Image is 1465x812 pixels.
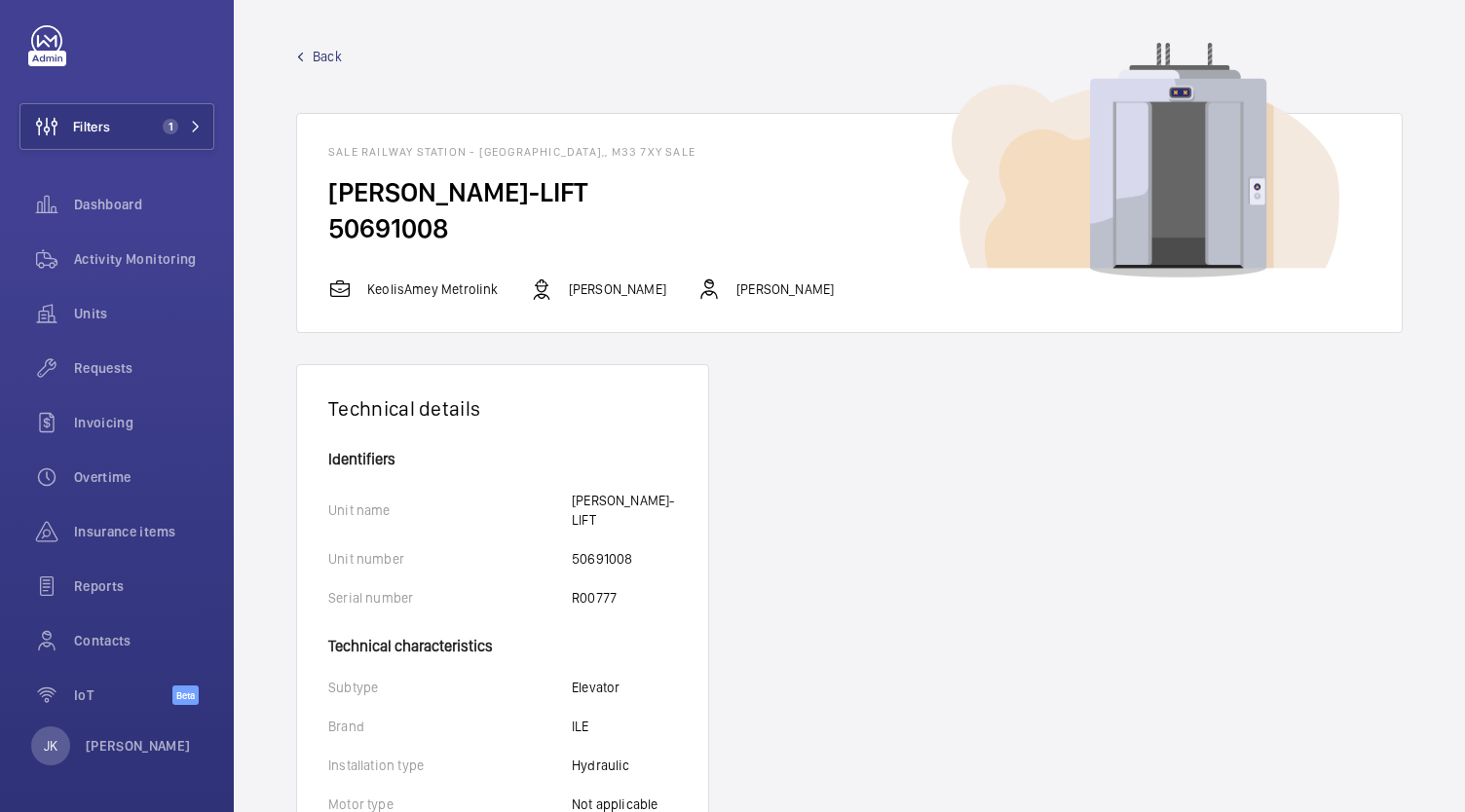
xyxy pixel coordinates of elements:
[44,736,57,756] p: JK
[952,43,1339,278] img: device image
[328,756,572,775] p: Installation type
[328,452,677,467] h4: Identifiers
[328,174,1371,210] h2: [PERSON_NAME]-LIFT
[313,47,342,66] span: Back
[74,249,214,269] span: Activity Monitoring
[74,467,214,487] span: Overtime
[163,119,178,134] span: 1
[328,678,572,697] p: Subtype
[736,279,834,299] p: [PERSON_NAME]
[572,717,589,736] p: ILE
[572,491,677,530] p: [PERSON_NAME]-LIFT
[572,756,630,775] p: Hydraulic
[74,195,214,214] span: Dashboard
[572,549,632,569] p: 50691008
[328,627,677,654] h4: Technical characteristics
[74,413,214,432] span: Invoicing
[74,304,214,323] span: Units
[74,576,214,596] span: Reports
[74,685,172,705] span: IoT
[328,717,572,736] p: Brand
[86,736,191,756] p: [PERSON_NAME]
[328,549,572,569] p: Unit number
[328,210,1371,246] h2: 50691008
[367,279,499,299] p: KeolisAmey Metrolink
[328,588,572,608] p: Serial number
[569,279,666,299] p: [PERSON_NAME]
[328,396,677,421] h1: Technical details
[19,103,214,150] button: Filters1
[572,588,617,608] p: R00777
[74,358,214,378] span: Requests
[328,145,1371,159] h1: Sale Railway Station - [GEOGRAPHIC_DATA],, M33 7XY SALE
[328,500,572,520] p: Unit name
[74,522,214,541] span: Insurance items
[172,685,199,705] span: Beta
[74,631,214,650] span: Contacts
[572,678,620,697] p: Elevator
[73,117,110,136] span: Filters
